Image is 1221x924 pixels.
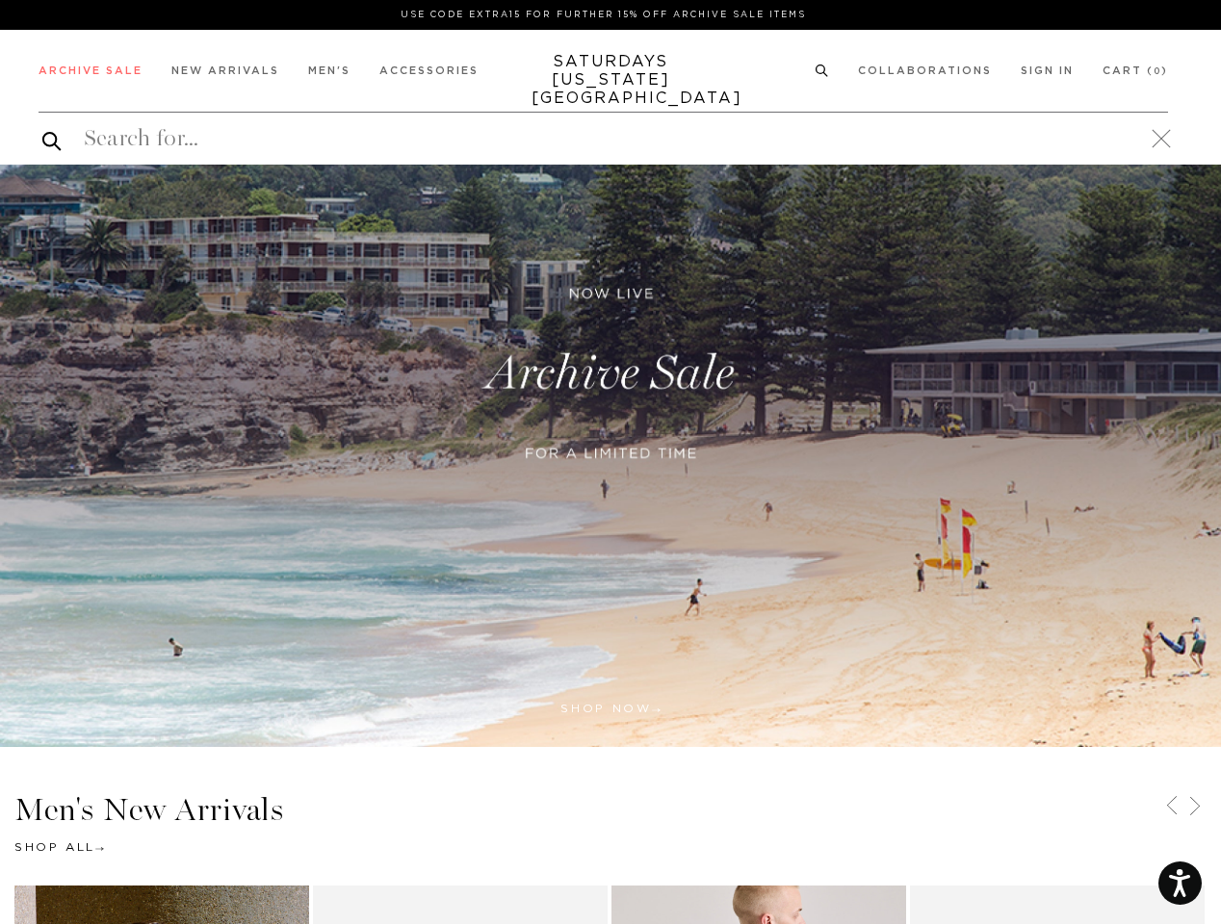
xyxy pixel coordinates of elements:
[14,841,104,853] a: Shop All
[858,65,992,76] a: Collaborations
[14,794,1207,826] h3: Men's New Arrivals
[1021,65,1074,76] a: Sign In
[46,8,1160,22] p: Use Code EXTRA15 for Further 15% Off Archive Sale Items
[379,65,479,76] a: Accessories
[308,65,351,76] a: Men's
[1154,67,1161,76] small: 0
[171,65,279,76] a: New Arrivals
[39,65,143,76] a: Archive Sale
[39,123,1168,154] input: Search for...
[1103,65,1168,76] a: Cart (0)
[532,53,690,108] a: SATURDAYS[US_STATE][GEOGRAPHIC_DATA]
